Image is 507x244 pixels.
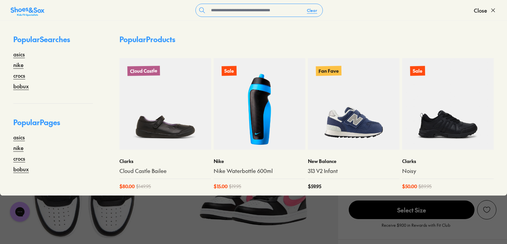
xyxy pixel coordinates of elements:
a: Shoes &amp; Sox [11,5,44,16]
a: Cloud Castle [119,58,211,150]
p: Popular Products [119,34,175,45]
a: Noisy [402,167,494,175]
a: Cloud Castle Bailee [119,167,211,175]
a: asics [13,50,25,58]
a: crocs [13,154,25,162]
span: Close [474,6,487,14]
span: $ 50.00 [402,183,417,190]
a: crocs [13,71,25,79]
p: Clarks [402,158,494,165]
p: Sale [410,66,425,76]
p: New Balance [308,158,399,165]
button: Add to Wishlist [477,200,496,219]
a: nike [13,61,24,69]
p: Popular Searches [13,34,93,50]
p: Cloud Castle [127,66,160,76]
p: Popular Pages [13,117,93,133]
span: $ 15.00 [214,183,228,190]
span: $ 59.95 [308,183,321,190]
a: Sale [214,58,305,150]
a: bobux [13,165,29,173]
a: Nike Waterbottle 600ml [214,167,305,175]
img: SNS_Logo_Responsive.svg [11,6,44,17]
span: Select Size [349,201,474,219]
p: Receive $9.00 in Rewards with Fit Club [382,222,450,234]
span: $ 19.95 [229,183,241,190]
a: asics [13,133,25,141]
span: $ 80.00 [119,183,135,190]
a: Sale [402,58,494,150]
p: Fan Fave [316,66,341,76]
span: $ 89.95 [418,183,432,190]
button: Close [474,3,496,18]
iframe: Gorgias live chat messenger [7,200,33,224]
a: nike [13,144,24,152]
p: Clarks [119,158,211,165]
button: Clear [302,4,323,16]
p: Sale [222,66,237,76]
p: Nike [214,158,305,165]
a: Fan Fave [308,58,399,150]
button: Select Size [349,200,474,219]
span: $ 149.95 [136,183,151,190]
a: 313 V2 Infant [308,167,399,175]
a: bobux [13,82,29,90]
